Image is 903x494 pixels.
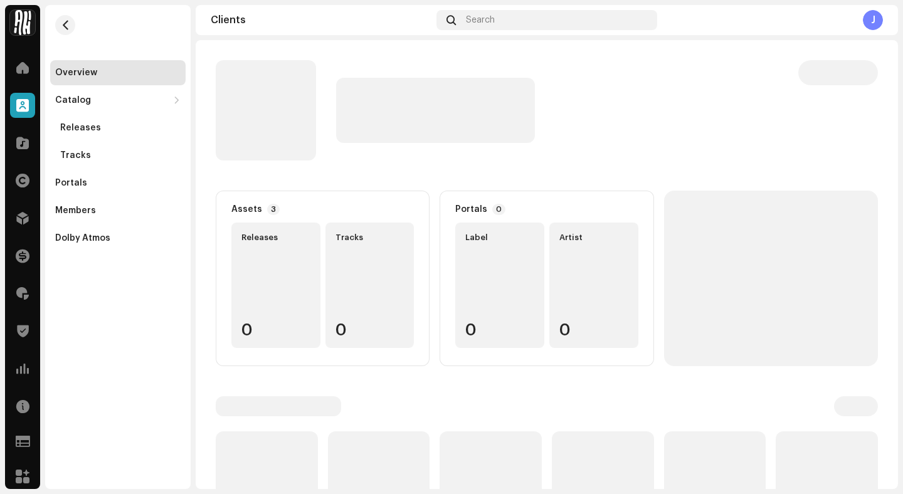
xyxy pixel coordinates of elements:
[50,226,186,251] re-m-nav-item: Dolby Atmos
[50,198,186,223] re-m-nav-item: Members
[455,204,487,214] div: Portals
[466,15,495,25] span: Search
[55,233,110,243] div: Dolby Atmos
[492,204,505,215] p-badge: 0
[211,15,431,25] div: Clients
[10,10,35,35] img: 7c8e417d-4621-4348-b0f5-c88613d5c1d3
[465,233,534,243] div: Label
[231,204,262,214] div: Assets
[50,115,186,140] re-m-nav-item: Releases
[50,171,186,196] re-m-nav-item: Portals
[241,233,310,243] div: Releases
[267,204,280,215] p-badge: 3
[50,143,186,168] re-m-nav-item: Tracks
[50,60,186,85] re-m-nav-item: Overview
[50,88,186,168] re-m-nav-dropdown: Catalog
[55,95,91,105] div: Catalog
[559,233,628,243] div: Artist
[863,10,883,30] div: J
[55,206,96,216] div: Members
[55,68,97,78] div: Overview
[335,233,404,243] div: Tracks
[55,178,87,188] div: Portals
[60,123,101,133] div: Releases
[60,150,91,160] div: Tracks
